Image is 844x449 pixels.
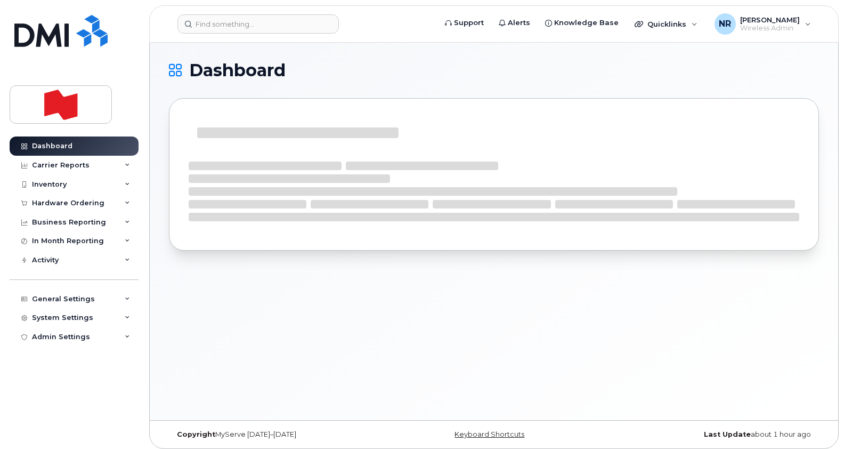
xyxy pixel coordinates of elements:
strong: Copyright [177,430,215,438]
div: about 1 hour ago [602,430,819,439]
strong: Last Update [704,430,751,438]
a: Keyboard Shortcuts [455,430,524,438]
span: Dashboard [189,62,286,78]
div: MyServe [DATE]–[DATE] [169,430,386,439]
